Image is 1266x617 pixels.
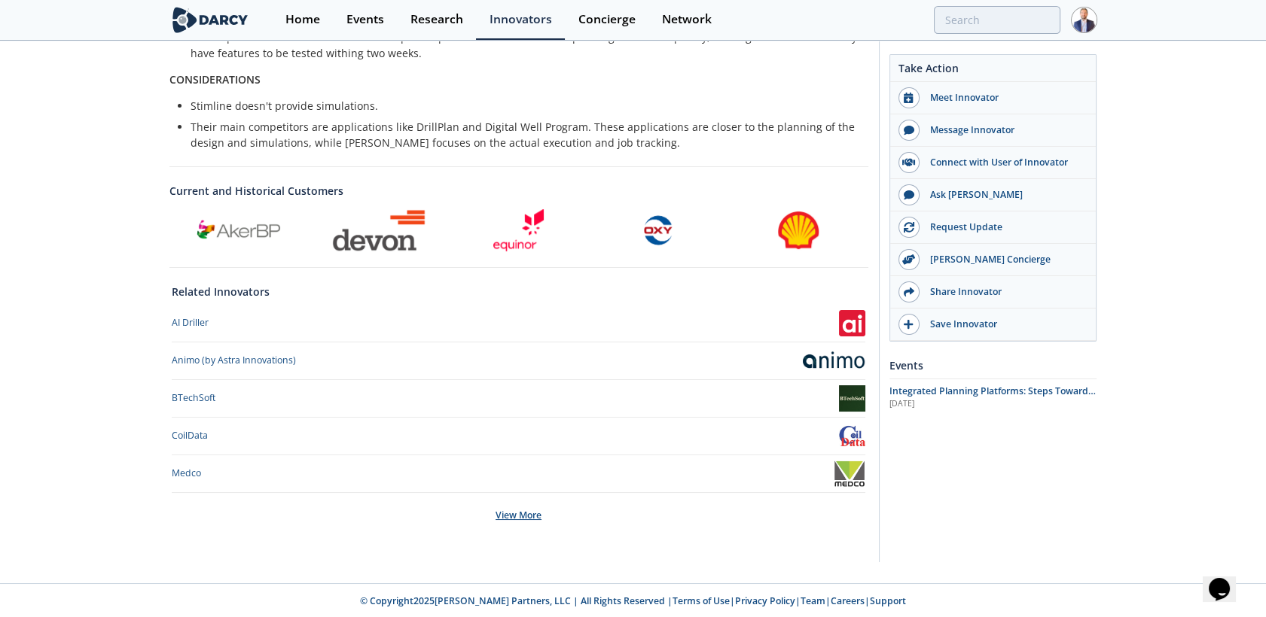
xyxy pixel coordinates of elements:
[839,310,865,336] img: AI Driller
[1203,557,1251,602] iframe: chat widget
[638,209,679,251] img: Occidental Petroleum Corporation
[169,72,261,87] strong: CONSIDERATIONS
[172,385,865,412] a: BTechSoft BTechSoft
[920,285,1088,299] div: Share Innovator
[920,188,1088,202] div: Ask [PERSON_NAME]
[285,14,320,26] div: Home
[839,385,865,412] img: BTechSoft
[920,318,1088,331] div: Save Innovator
[920,156,1088,169] div: Connect with User of Innovator
[870,594,906,607] a: Support
[191,98,858,114] li: Stimline doesn't provide simulations.
[831,594,865,607] a: Careers
[803,348,865,374] img: Animo (by Astra Innovations)
[169,7,252,33] img: logo-wide.svg
[172,348,865,374] a: Animo (by Astra Innovations) Animo (by Astra Innovations)
[172,391,215,405] div: BTechSoft
[890,308,1096,341] button: Save Innovator
[801,594,825,607] a: Team
[172,429,208,442] div: CoilData
[889,384,1097,410] a: Integrated Planning Platforms: Steps Towards an Automated, Digital Future [DATE]
[578,14,636,26] div: Concierge
[839,423,865,449] img: CoilData
[332,209,426,251] img: Devon Energy Corporation
[172,284,270,299] a: Related Innovators
[889,352,1097,378] div: Events
[172,460,865,487] a: Medco Medco
[76,594,1191,608] p: © Copyright 2025 [PERSON_NAME] Partners, LLC | All Rights Reserved | | | | |
[890,60,1096,82] div: Take Action
[777,209,819,251] img: Shell
[172,493,865,538] div: View More
[673,594,730,607] a: Terms of Use
[490,14,552,26] div: Innovators
[834,460,865,487] img: Medco
[172,423,865,449] a: CoilData CoilData
[192,218,285,242] img: AkerBP
[889,384,1096,411] span: Integrated Planning Platforms: Steps Towards an Automated, Digital Future
[662,14,712,26] div: Network
[172,310,865,336] a: AI Driller AI Driller
[920,220,1088,234] div: Request Update
[1071,7,1097,33] img: Profile
[920,123,1088,137] div: Message Innovator
[346,14,384,26] div: Events
[169,183,868,199] a: Current and Historical Customers
[920,253,1088,266] div: [PERSON_NAME] Concierge
[735,594,795,607] a: Privacy Policy
[493,209,544,251] img: Equinor
[410,14,463,26] div: Research
[889,398,1097,410] div: [DATE]
[191,119,858,150] li: Their main competitors are applications like DrillPlan and Digital Well Program. These applicatio...
[934,6,1060,34] input: Advanced Search
[172,354,296,367] div: Animo (by Astra Innovations)
[920,91,1088,105] div: Meet Innovator
[191,29,858,61] li: Fast implementation: Stimline has an adaptative period of 1 to 3 months depending on the complexi...
[172,316,209,330] div: AI Driller
[172,467,201,480] div: Medco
